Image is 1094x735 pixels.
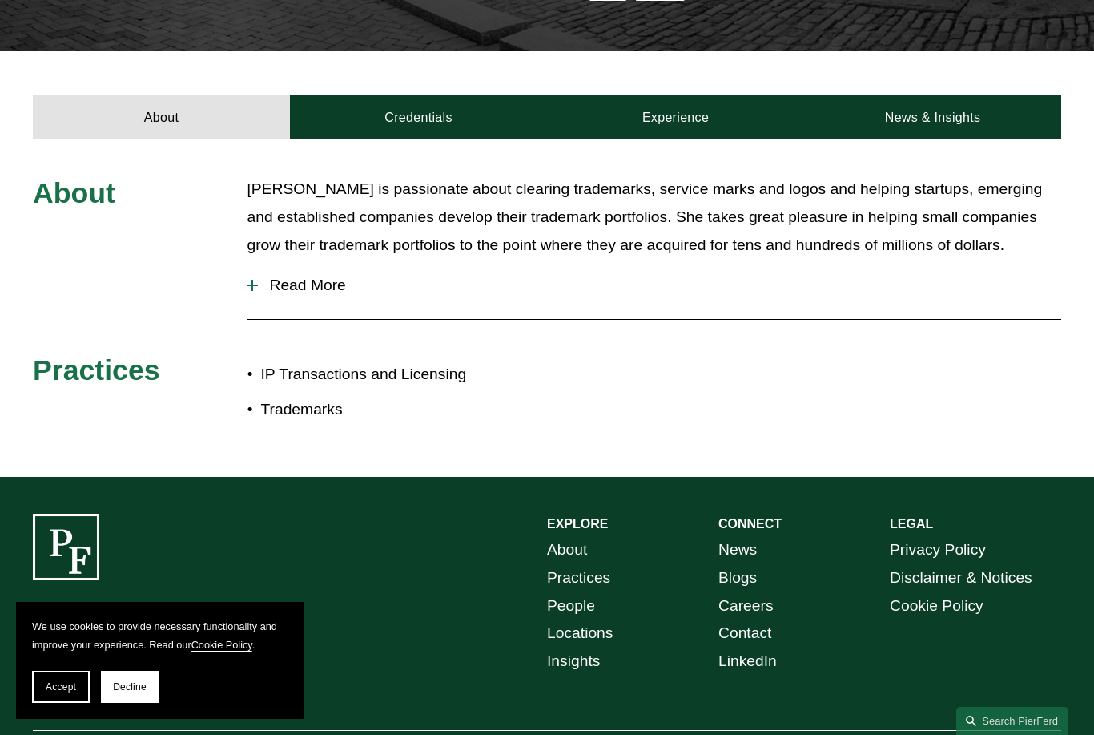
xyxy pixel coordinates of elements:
[547,564,610,592] a: Practices
[32,671,90,703] button: Accept
[718,648,777,676] a: LinkedIn
[258,277,1061,294] span: Read More
[32,618,288,655] p: We use cookies to provide necessary functionality and improve your experience. Read our .
[547,620,613,648] a: Locations
[191,639,252,651] a: Cookie Policy
[33,177,115,209] span: About
[718,592,774,620] a: Careers
[260,396,547,424] p: Trademarks
[547,592,595,620] a: People
[804,95,1061,139] a: News & Insights
[547,536,587,564] a: About
[718,536,757,564] a: News
[547,95,804,139] a: Experience
[290,95,547,139] a: Credentials
[718,517,782,531] strong: CONNECT
[247,176,1061,259] p: [PERSON_NAME] is passionate about clearing trademarks, service marks and logos and helping startu...
[547,648,600,676] a: Insights
[890,517,933,531] strong: LEGAL
[113,681,147,693] span: Decline
[890,592,983,620] a: Cookie Policy
[16,602,304,719] section: Cookie banner
[547,517,608,531] strong: EXPLORE
[956,707,1068,735] a: Search this site
[101,671,159,703] button: Decline
[33,95,290,139] a: About
[890,536,986,564] a: Privacy Policy
[890,564,1032,592] a: Disclaimer & Notices
[260,361,547,389] p: IP Transactions and Licensing
[33,354,160,386] span: Practices
[46,681,76,693] span: Accept
[247,265,1061,306] button: Read More
[718,620,771,648] a: Contact
[718,564,757,592] a: Blogs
